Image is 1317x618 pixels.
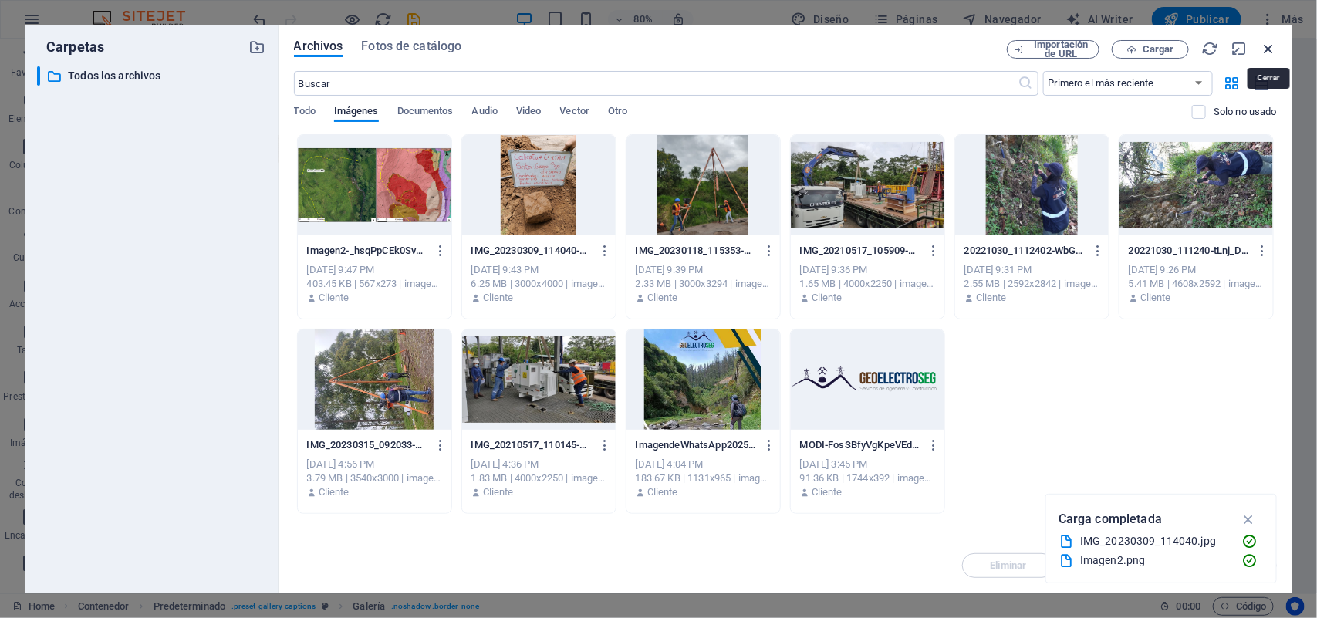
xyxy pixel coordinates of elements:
[964,244,1086,258] p: 20221030_1112402-WbGD7OmNQWnlSsZKJwQp_A.jpg
[964,263,1099,277] div: [DATE] 9:31 PM
[608,102,627,123] span: Otro
[249,39,266,56] i: Crear carpeta
[800,244,921,258] p: IMG_20210517_105909-0FIqN2QMSF4PzLO0yuXWhg.jpg
[1129,263,1264,277] div: [DATE] 9:26 PM
[471,277,606,291] div: 6.25 MB | 3000x4000 | image/jpeg
[800,277,935,291] div: 1.65 MB | 4000x2250 | image/jpeg
[1201,40,1218,57] i: Volver a cargar
[1112,40,1189,59] button: Cargar
[471,471,606,485] div: 1.83 MB | 4000x2250 | image/jpeg
[1129,244,1250,258] p: 20221030_111240-tLnj_DT1BnK5TTqKWZSc6Q.jpg
[471,263,606,277] div: [DATE] 9:43 PM
[294,102,316,123] span: Todo
[307,263,442,277] div: [DATE] 9:47 PM
[37,37,104,57] p: Carpetas
[362,37,462,56] span: Fotos de catálogo
[636,244,757,258] p: IMG_20230118_115353-z4T7Y35icqjqAiFkCzTF2A.jpg
[636,263,771,277] div: [DATE] 9:39 PM
[37,66,40,86] div: ​
[800,438,921,452] p: MODI-FosSBfyVgKpeVEdpFgIzDw.png
[516,102,541,123] span: Video
[800,263,935,277] div: [DATE] 9:36 PM
[472,102,498,123] span: Audio
[307,277,442,291] div: 403.45 KB | 567x273 | image/png
[1140,291,1171,305] p: Cliente
[1214,105,1277,119] p: Solo muestra los archivos que no están usándose en el sitio web. Los archivos añadidos durante es...
[1080,532,1230,550] div: IMG_20230309_114040.jpg
[964,277,1099,291] div: 2.55 MB | 2592x2842 | image/jpeg
[1007,40,1099,59] button: Importación de URL
[636,277,771,291] div: 2.33 MB | 3000x3294 | image/jpeg
[319,485,350,499] p: Cliente
[636,438,757,452] p: ImagendeWhatsApp2025-10-02alas09.02.45_fb4f4856-i7B7-Eo0Cu-ybnOCSBRN0A.jpg
[636,458,771,471] div: [DATE] 4:04 PM
[976,291,1007,305] p: Cliente
[307,471,442,485] div: 3.79 MB | 3540x3000 | image/jpeg
[471,438,593,452] p: IMG_20210517_110145-DaVgPi5T8tg-Yn_ke9Sobw.jpg
[1143,45,1174,54] span: Cargar
[471,244,593,258] p: IMG_20230309_114040-52Rtnu3JkYtlMdMekGWQ4A.jpg
[307,438,428,452] p: IMG_20230315_092033-KTTpsJ63crl1Q1jTcQ-sfA.jpg
[307,458,442,471] div: [DATE] 4:56 PM
[294,37,343,56] span: Archivos
[1080,552,1230,569] div: Imagen2.png
[647,485,678,499] p: Cliente
[294,71,1018,96] input: Buscar
[483,291,514,305] p: Cliente
[307,244,428,258] p: Imagen2-_hsqPpCEk0Sv7qNVlMwiNg.png
[471,458,606,471] div: [DATE] 4:36 PM
[800,471,935,485] div: 91.36 KB | 1744x392 | image/png
[636,471,771,485] div: 183.67 KB | 1131x965 | image/jpeg
[483,485,514,499] p: Cliente
[334,102,379,123] span: Imágenes
[68,67,238,85] p: Todos los archivos
[1059,509,1162,529] p: Carga completada
[1030,40,1092,59] span: Importación de URL
[397,102,454,123] span: Documentos
[1129,277,1264,291] div: 5.41 MB | 4608x2592 | image/jpeg
[812,485,843,499] p: Cliente
[812,291,843,305] p: Cliente
[647,291,678,305] p: Cliente
[800,458,935,471] div: [DATE] 3:45 PM
[319,291,350,305] p: Cliente
[560,102,590,123] span: Vector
